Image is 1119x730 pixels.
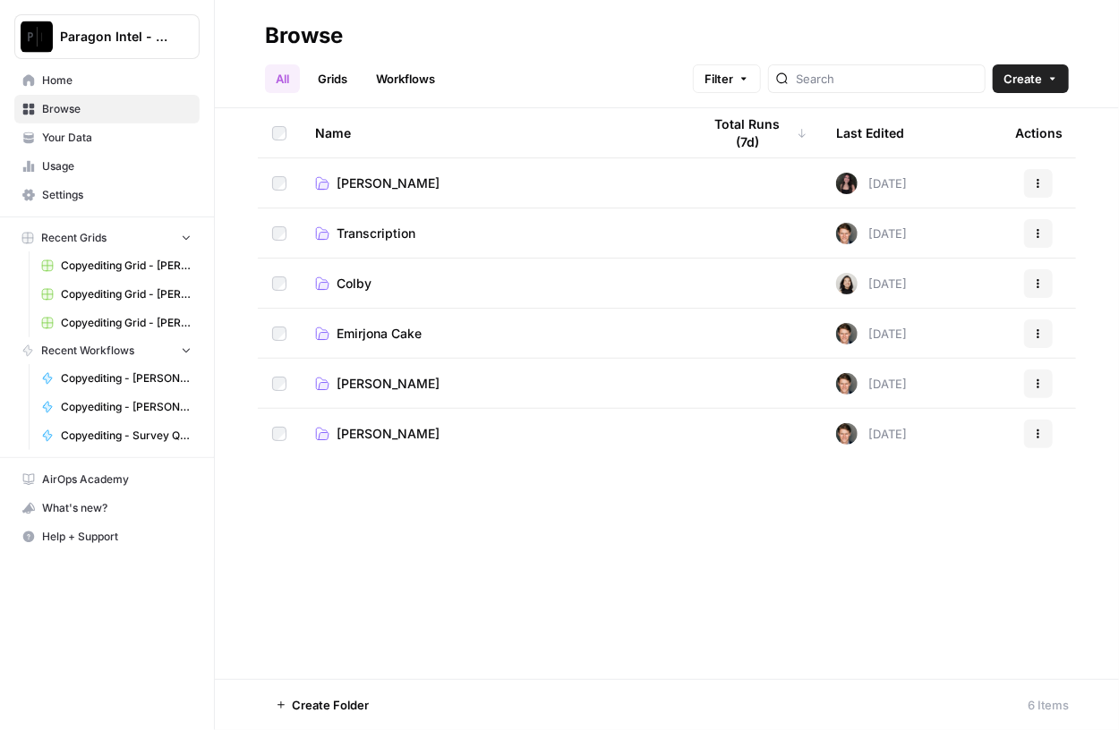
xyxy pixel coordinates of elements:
[14,181,200,209] a: Settings
[702,108,807,157] div: Total Runs (7d)
[1028,696,1069,714] div: 6 Items
[836,223,907,244] div: [DATE]
[33,421,200,450] a: Copyediting - Survey Questions - [PERSON_NAME]
[42,130,192,146] span: Your Data
[14,337,200,364] button: Recent Workflows
[33,251,200,280] a: Copyediting Grid - [PERSON_NAME]
[315,225,673,242] a: Transcription
[836,323,907,344] div: [DATE]
[265,21,343,50] div: Browse
[337,275,372,293] span: Colby
[14,494,200,522] button: What's new?
[693,64,761,93] button: Filter
[14,14,200,59] button: Workspace: Paragon Intel - Copyediting
[33,364,200,393] a: Copyediting - [PERSON_NAME]
[61,399,192,415] span: Copyediting - [PERSON_NAME]
[61,315,192,331] span: Copyediting Grid - [PERSON_NAME]
[42,101,192,117] span: Browse
[836,273,858,294] img: t5ef5oef8zpw1w4g2xghobes91mw
[337,375,440,393] span: [PERSON_NAME]
[61,370,192,386] span: Copyediting - [PERSON_NAME]
[337,325,422,343] span: Emirjona Cake
[836,273,907,294] div: [DATE]
[292,696,369,714] span: Create Folder
[307,64,358,93] a: Grids
[705,70,733,88] span: Filter
[33,393,200,421] a: Copyediting - [PERSON_NAME]
[60,28,168,46] span: Paragon Intel - Copyediting
[42,158,192,174] span: Usage
[796,70,978,88] input: Search
[337,174,440,192] span: [PERSON_NAME]
[14,152,200,181] a: Usage
[61,286,192,302] span: Copyediting Grid - [PERSON_NAME]
[836,323,858,344] img: qw00ik6ez51o8uf7vgx83yxyzow9
[315,174,673,192] a: [PERSON_NAME]
[337,225,415,242] span: Transcription
[836,108,904,157] div: Last Edited
[21,21,53,53] img: Paragon Intel - Copyediting Logo
[1015,108,1063,157] div: Actions
[42,529,192,545] span: Help + Support
[993,64,1069,93] button: Create
[315,325,673,343] a: Emirjona Cake
[41,343,134,359] span: Recent Workflows
[42,72,192,89] span: Home
[15,495,199,522] div: What's new?
[33,280,200,309] a: Copyediting Grid - [PERSON_NAME]
[41,230,107,246] span: Recent Grids
[61,258,192,274] span: Copyediting Grid - [PERSON_NAME]
[836,373,907,395] div: [DATE]
[315,275,673,293] a: Colby
[265,64,300,93] a: All
[14,123,200,152] a: Your Data
[365,64,446,93] a: Workflows
[836,223,858,244] img: qw00ik6ez51o8uf7vgx83yxyzow9
[836,423,907,445] div: [DATE]
[33,309,200,337] a: Copyediting Grid - [PERSON_NAME]
[265,691,380,719] button: Create Folder
[14,522,200,551] button: Help + Support
[61,428,192,444] span: Copyediting - Survey Questions - [PERSON_NAME]
[14,95,200,123] a: Browse
[836,373,858,395] img: qw00ik6ez51o8uf7vgx83yxyzow9
[836,423,858,445] img: qw00ik6ez51o8uf7vgx83yxyzow9
[1004,70,1042,88] span: Create
[14,66,200,95] a: Home
[836,173,858,194] img: 5nlru5lqams5xbrbfyykk2kep4hl
[315,108,673,157] div: Name
[337,425,440,443] span: [PERSON_NAME]
[14,465,200,494] a: AirOps Academy
[315,375,673,393] a: [PERSON_NAME]
[836,173,907,194] div: [DATE]
[42,471,192,488] span: AirOps Academy
[42,187,192,203] span: Settings
[14,225,200,251] button: Recent Grids
[315,425,673,443] a: [PERSON_NAME]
